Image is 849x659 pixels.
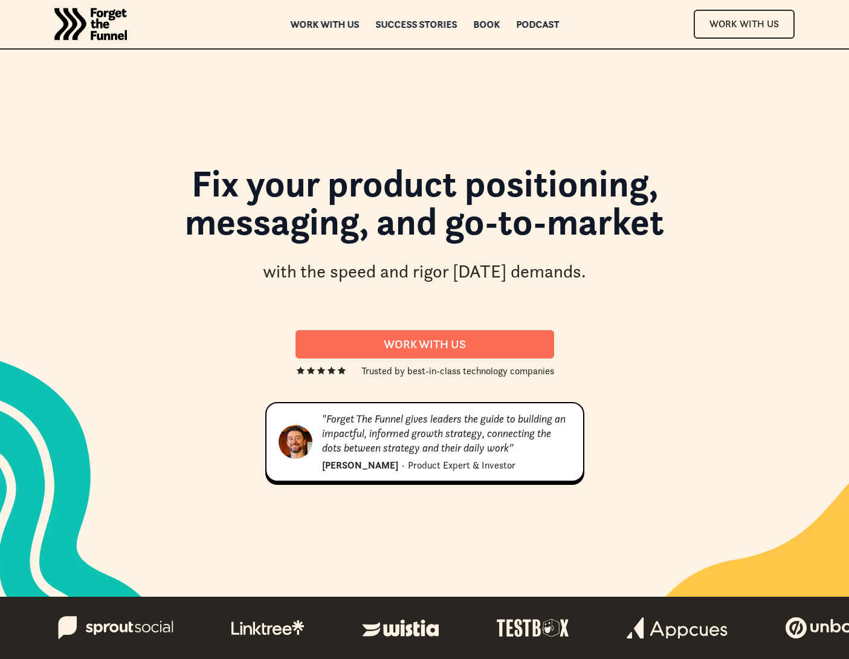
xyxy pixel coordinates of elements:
[290,20,359,28] a: Work with us
[310,337,540,351] div: Work With us
[694,10,795,38] a: Work With Us
[322,458,398,472] div: [PERSON_NAME]
[375,20,457,28] a: Success Stories
[263,259,586,284] div: with the speed and rigor [DATE] demands.
[322,412,571,455] div: "Forget The Funnel gives leaders the guide to building an impactful, informed growth strategy, co...
[108,164,741,252] h1: Fix your product positioning, messaging, and go-to-market
[295,330,554,359] a: Work With us
[402,458,404,472] div: ·
[408,458,515,472] div: Product Expert & Investor
[516,20,559,28] a: Podcast
[473,20,500,28] a: Book
[361,363,554,378] div: Trusted by best-in-class technology companies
